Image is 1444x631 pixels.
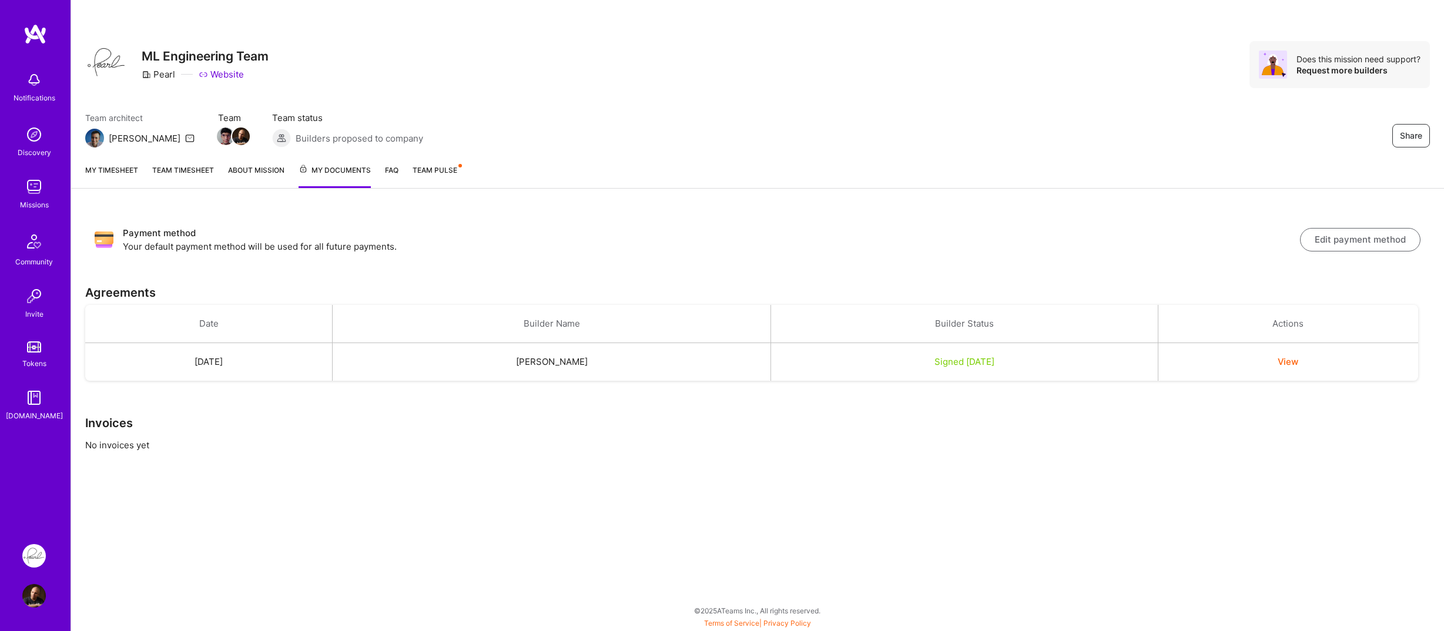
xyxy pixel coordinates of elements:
[385,164,398,188] a: FAQ
[15,256,53,268] div: Community
[85,343,333,381] td: [DATE]
[1158,305,1418,343] th: Actions
[272,112,423,124] span: Team status
[218,112,249,124] span: Team
[85,305,333,343] th: Date
[228,164,284,188] a: About Mission
[333,343,771,381] td: [PERSON_NAME]
[1300,228,1420,251] button: Edit payment method
[1259,51,1287,79] img: Avatar
[1400,130,1422,142] span: Share
[785,355,1144,368] div: Signed [DATE]
[299,164,371,177] span: My Documents
[152,164,214,188] a: Team timesheet
[218,126,233,146] a: Team Member Avatar
[22,123,46,146] img: discovery
[413,164,461,188] a: Team Pulse
[704,619,811,627] span: |
[18,146,51,159] div: Discovery
[1392,124,1430,147] button: Share
[71,596,1444,625] div: © 2025 ATeams Inc., All rights reserved.
[85,41,128,83] img: Company Logo
[1278,355,1298,368] button: View
[217,127,234,145] img: Team Member Avatar
[123,240,1300,253] p: Your default payment method will be used for all future payments.
[272,129,291,147] img: Builders proposed to company
[19,584,49,607] a: User Avatar
[763,619,811,627] a: Privacy Policy
[1296,53,1420,65] div: Does this mission need support?
[1296,65,1420,76] div: Request more builders
[27,341,41,353] img: tokens
[22,284,46,308] img: Invite
[85,164,138,188] a: My timesheet
[199,68,244,80] a: Website
[299,164,371,188] a: My Documents
[85,286,1430,300] h3: Agreements
[704,619,759,627] a: Terms of Service
[85,129,104,147] img: Team Architect
[25,308,43,320] div: Invite
[771,305,1158,343] th: Builder Status
[20,227,48,256] img: Community
[413,166,457,174] span: Team Pulse
[19,544,49,568] a: Pearl: ML Engineering Team
[14,92,55,104] div: Notifications
[85,112,195,124] span: Team architect
[22,68,46,92] img: bell
[85,439,1430,451] p: No invoices yet
[142,68,175,80] div: Pearl
[22,386,46,410] img: guide book
[232,127,250,145] img: Team Member Avatar
[22,544,46,568] img: Pearl: ML Engineering Team
[95,230,113,249] img: Payment method
[333,305,771,343] th: Builder Name
[24,24,47,45] img: logo
[296,132,423,145] span: Builders proposed to company
[185,133,195,143] i: icon Mail
[233,126,249,146] a: Team Member Avatar
[142,49,269,63] h3: ML Engineering Team
[142,70,151,79] i: icon CompanyGray
[109,132,180,145] div: [PERSON_NAME]
[20,199,49,211] div: Missions
[85,416,1430,430] h3: Invoices
[123,226,1300,240] h3: Payment method
[22,357,46,370] div: Tokens
[22,584,46,607] img: User Avatar
[22,175,46,199] img: teamwork
[6,410,63,422] div: [DOMAIN_NAME]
